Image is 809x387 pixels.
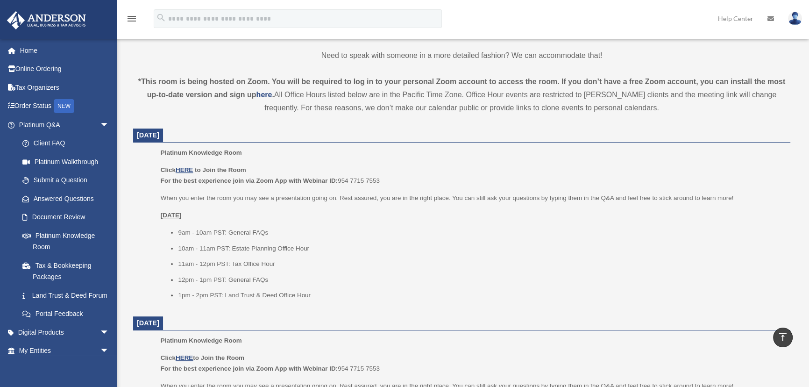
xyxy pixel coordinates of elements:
p: When you enter the room you may see a presentation going on. Rest assured, you are in the right p... [161,193,784,204]
a: Platinum Knowledge Room [13,226,119,256]
a: Home [7,41,123,60]
a: Document Review [13,208,123,227]
b: For the best experience join via Zoom App with Webinar ID: [161,365,338,372]
b: For the best experience join via Zoom App with Webinar ID: [161,177,338,184]
a: Digital Productsarrow_drop_down [7,323,123,342]
i: vertical_align_top [777,331,788,343]
a: My Entitiesarrow_drop_down [7,342,123,360]
li: 10am - 11am PST: Estate Planning Office Hour [178,243,784,254]
div: All Office Hours listed below are in the Pacific Time Zone. Office Hour events are restricted to ... [133,75,790,115]
a: Portal Feedback [13,305,123,323]
a: Answered Questions [13,189,123,208]
a: HERE [176,354,193,361]
span: Platinum Knowledge Room [161,149,242,156]
a: menu [126,16,137,24]
strong: . [272,91,274,99]
span: arrow_drop_down [100,342,119,361]
a: Tax Organizers [7,78,123,97]
a: Platinum Walkthrough [13,152,123,171]
u: [DATE] [161,212,182,219]
li: 11am - 12pm PST: Tax Office Hour [178,258,784,270]
span: arrow_drop_down [100,323,119,342]
img: User Pic [788,12,802,25]
a: here [256,91,272,99]
span: [DATE] [137,319,159,327]
img: Anderson Advisors Platinum Portal [4,11,89,29]
div: NEW [54,99,74,113]
a: Online Ordering [7,60,123,79]
span: arrow_drop_down [100,115,119,135]
p: 954 7715 7553 [161,165,784,186]
strong: *This room is being hosted on Zoom. You will be required to log in to your personal Zoom account ... [138,78,785,99]
a: Order StatusNEW [7,97,123,116]
li: 9am - 10am PST: General FAQs [178,227,784,238]
span: Platinum Knowledge Room [161,337,242,344]
span: [DATE] [137,131,159,139]
p: Need to speak with someone in a more detailed fashion? We can accommodate that! [133,49,790,62]
a: Client FAQ [13,134,123,153]
li: 12pm - 1pm PST: General FAQs [178,274,784,286]
a: Land Trust & Deed Forum [13,286,123,305]
b: Click [161,166,195,173]
b: Click to Join the Room [161,354,244,361]
i: menu [126,13,137,24]
p: 954 7715 7553 [161,352,784,374]
a: Submit a Question [13,171,123,190]
i: search [156,13,166,23]
a: HERE [176,166,193,173]
a: vertical_align_top [773,328,793,347]
a: Tax & Bookkeeping Packages [13,256,123,286]
li: 1pm - 2pm PST: Land Trust & Deed Office Hour [178,290,784,301]
b: to Join the Room [195,166,246,173]
a: Platinum Q&Aarrow_drop_down [7,115,123,134]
